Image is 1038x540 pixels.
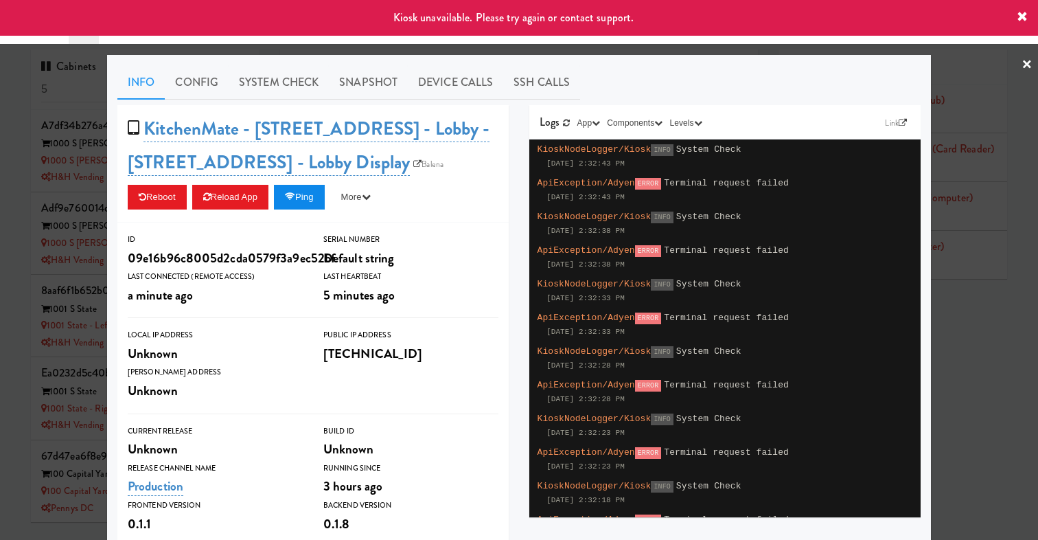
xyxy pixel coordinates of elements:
[666,116,705,130] button: Levels
[128,286,193,304] span: a minute ago
[676,212,741,222] span: System Check
[329,65,408,100] a: Snapshot
[538,212,651,222] span: KioskNodeLogger/Kiosk
[128,425,303,438] div: Current Release
[323,438,498,461] div: Unknown
[538,178,635,188] span: ApiException/Adyen
[128,462,303,475] div: Release Channel Name
[635,447,662,459] span: ERROR
[651,144,673,156] span: INFO
[323,286,395,304] span: 5 minutes ago
[128,477,183,496] a: Production
[538,515,635,525] span: ApiException/Adyen
[1022,44,1033,87] a: ×
[538,144,651,155] span: KioskNodeLogger/Kiosk
[651,346,673,358] span: INFO
[664,245,789,256] span: Terminal request failed
[546,496,625,504] span: [DATE] 2:32:18 PM
[546,395,625,403] span: [DATE] 2:32:28 PM
[323,499,498,513] div: Backend Version
[323,233,498,247] div: Serial Number
[128,365,303,379] div: [PERSON_NAME] Address
[117,65,165,100] a: Info
[538,313,635,323] span: ApiException/Adyen
[128,115,489,176] a: KitchenMate - [STREET_ADDRESS] - Lobby - [STREET_ADDRESS] - Lobby Display
[323,270,498,284] div: Last Heartbeat
[538,279,651,289] span: KioskNodeLogger/Kiosk
[128,438,303,461] div: Unknown
[128,499,303,513] div: Frontend Version
[546,294,625,302] span: [DATE] 2:32:33 PM
[676,414,741,424] span: System Check
[192,185,268,210] button: Reload App
[128,270,303,284] div: Last Connected (Remote Access)
[546,361,625,370] span: [DATE] 2:32:28 PM
[538,346,651,357] span: KioskNodeLogger/Kiosk
[393,10,634,25] span: Kiosk unavailable. Please try again or contact support.
[323,342,498,365] div: [TECHNICAL_ID]
[323,247,498,270] div: Default string
[635,313,662,324] span: ERROR
[538,481,651,491] span: KioskNodeLogger/Kiosk
[651,212,673,223] span: INFO
[546,159,625,168] span: [DATE] 2:32:43 PM
[330,185,382,210] button: More
[881,116,910,130] a: Link
[165,65,229,100] a: Config
[408,65,503,100] a: Device Calls
[664,178,789,188] span: Terminal request failed
[229,65,329,100] a: System Check
[323,513,498,536] div: 0.1.8
[546,429,625,437] span: [DATE] 2:32:23 PM
[128,513,303,536] div: 0.1.1
[323,425,498,438] div: Build Id
[603,116,666,130] button: Components
[635,380,662,392] span: ERROR
[128,233,303,247] div: ID
[538,245,635,256] span: ApiException/Adyen
[574,116,604,130] button: App
[635,245,662,257] span: ERROR
[128,328,303,342] div: Local IP Address
[538,380,635,390] span: ApiException/Adyen
[676,481,741,491] span: System Check
[128,185,187,210] button: Reboot
[664,447,789,458] span: Terminal request failed
[274,185,325,210] button: Ping
[503,65,580,100] a: SSH Calls
[635,178,662,190] span: ERROR
[546,462,625,471] span: [DATE] 2:32:23 PM
[538,447,635,458] span: ApiException/Adyen
[546,328,625,336] span: [DATE] 2:32:33 PM
[323,328,498,342] div: Public IP Address
[410,157,447,171] a: Balena
[323,477,382,495] span: 3 hours ago
[676,279,741,289] span: System Check
[676,144,741,155] span: System Check
[651,481,673,493] span: INFO
[540,114,560,130] span: Logs
[128,342,303,365] div: Unknown
[546,260,625,269] span: [DATE] 2:32:38 PM
[664,515,789,525] span: Terminal request failed
[664,380,789,390] span: Terminal request failed
[546,227,625,235] span: [DATE] 2:32:38 PM
[128,379,303,403] div: Unknown
[546,193,625,201] span: [DATE] 2:32:43 PM
[664,313,789,323] span: Terminal request failed
[538,414,651,424] span: KioskNodeLogger/Kiosk
[676,346,741,357] span: System Check
[635,515,662,526] span: ERROR
[128,247,303,270] div: 09e16b96c8005d2cda0579f3a9ec52bf
[651,414,673,425] span: INFO
[651,279,673,291] span: INFO
[323,462,498,475] div: Running Since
